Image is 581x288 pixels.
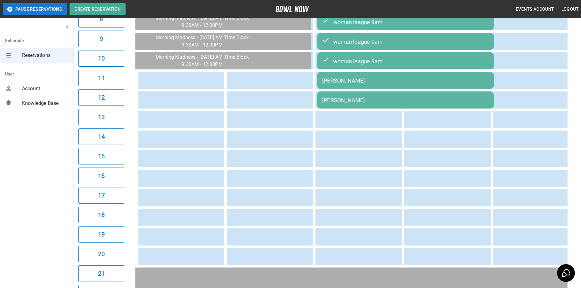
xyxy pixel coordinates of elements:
h6: 20 [98,249,105,259]
img: logo [275,6,309,12]
h6: 21 [98,269,105,279]
button: 9 [78,31,124,47]
button: 13 [78,109,124,125]
div: [PERSON_NAME] [322,97,489,103]
div: woman league 9am [322,18,489,25]
button: 18 [78,207,124,223]
h6: 14 [98,132,105,142]
div: [PERSON_NAME] [322,77,489,84]
span: Knowledge Base [22,100,69,107]
button: 20 [78,246,124,262]
h6: 9 [100,34,103,44]
h6: 8 [100,14,103,24]
span: Account [22,85,69,92]
button: 17 [78,187,124,204]
button: Events Account [513,4,556,15]
button: Logout [559,4,581,15]
h6: 17 [98,190,105,200]
button: Pause Reservations [3,3,67,15]
h6: 12 [98,93,105,102]
button: 15 [78,148,124,164]
h6: 11 [98,73,105,83]
button: Create Reservation [70,3,126,15]
h6: 19 [98,230,105,239]
div: woman league 9am [322,57,489,65]
button: 10 [78,50,124,67]
button: 21 [78,265,124,282]
h6: 13 [98,112,105,122]
button: 19 [78,226,124,243]
button: 16 [78,168,124,184]
h6: 18 [98,210,105,220]
h6: 15 [98,151,105,161]
button: 11 [78,70,124,86]
span: Reservations [22,52,69,59]
h6: 10 [98,54,105,63]
button: 14 [78,128,124,145]
button: 12 [78,89,124,106]
div: woman league 9am [322,38,489,45]
h6: 16 [98,171,105,181]
button: 8 [78,11,124,28]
